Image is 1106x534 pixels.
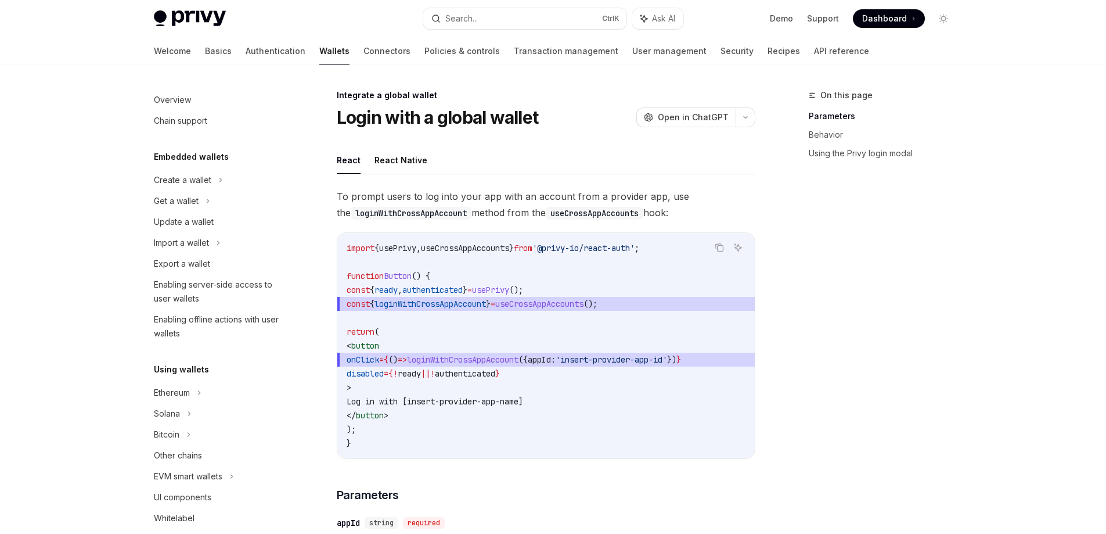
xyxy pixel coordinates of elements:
a: Overview [145,89,293,110]
span: < [347,341,351,351]
button: Ask AI [730,240,745,255]
h1: Login with a global wallet [337,107,539,128]
a: UI components [145,487,293,508]
a: Recipes [768,37,800,65]
span: () [388,354,398,365]
a: Other chains [145,445,293,466]
a: Update a wallet [145,212,293,232]
a: Using the Privy login modal [809,144,962,163]
code: useCrossAppAccounts [546,207,643,220]
div: Integrate a global wallet [337,89,755,101]
span: , [416,243,421,253]
a: Transaction management [514,37,618,65]
span: Parameters [337,487,399,503]
code: loginWithCrossAppAccount [351,207,471,220]
span: authenticated [435,368,495,379]
a: Whitelabel [145,508,293,529]
span: > [384,410,388,421]
span: ! [430,368,435,379]
div: Create a wallet [154,173,211,187]
span: ! [393,368,398,379]
a: User management [632,37,707,65]
span: disabled [347,368,384,379]
span: { [374,243,379,253]
button: Toggle dark mode [934,9,953,28]
a: Policies & controls [424,37,500,65]
span: = [379,354,384,365]
a: Support [807,13,839,24]
span: } [509,243,514,253]
span: Log in with [insert-provider-app-name] [347,396,523,407]
div: UI components [154,490,211,504]
span: const [347,299,370,309]
div: required [403,517,445,529]
button: Search...CtrlK [423,8,626,29]
span: useCrossAppAccounts [421,243,509,253]
span: = [467,285,472,295]
div: Update a wallet [154,215,214,229]
span: Button [384,271,412,281]
div: Get a wallet [154,194,199,208]
div: Whitelabel [154,511,194,525]
span: from [514,243,532,253]
span: To prompt users to log into your app with an account from a provider app, use the method from the... [337,188,755,221]
span: { [384,354,388,365]
a: Wallets [319,37,350,65]
a: Connectors [363,37,410,65]
span: = [491,299,495,309]
span: } [486,299,491,309]
div: EVM smart wallets [154,470,222,483]
span: function [347,271,384,281]
div: Ethereum [154,386,190,400]
div: Overview [154,93,191,107]
span: loginWithCrossAppAccount [407,354,518,365]
span: ; [635,243,639,253]
span: loginWithCrossAppAccount [374,299,486,309]
a: Authentication [246,37,305,65]
span: => [398,354,407,365]
span: }) [667,354,676,365]
span: (); [509,285,523,295]
button: Open in ChatGPT [636,107,736,127]
span: } [676,354,681,365]
span: string [369,518,394,528]
span: On this page [820,88,873,102]
span: ready [398,368,421,379]
a: Behavior [809,126,962,144]
span: appId: [528,354,556,365]
span: authenticated [402,285,463,295]
a: Enabling offline actions with user wallets [145,309,293,344]
span: button [356,410,384,421]
span: || [421,368,430,379]
span: } [495,368,500,379]
span: Open in ChatGPT [658,112,729,123]
span: ( [374,327,379,337]
div: Export a wallet [154,257,210,271]
span: > [347,382,351,393]
span: { [388,368,393,379]
div: appId [337,517,360,529]
span: import [347,243,374,253]
a: Enabling server-side access to user wallets [145,274,293,309]
span: Ctrl K [602,14,619,23]
span: const [347,285,370,295]
span: (); [583,299,597,309]
span: } [463,285,467,295]
span: () { [412,271,430,281]
a: Parameters [809,107,962,126]
span: </ [347,410,356,421]
span: return [347,327,374,337]
span: useCrossAppAccounts [495,299,583,309]
span: usePrivy [472,285,509,295]
button: React Native [374,146,427,174]
div: Enabling offline actions with user wallets [154,313,286,341]
a: Welcome [154,37,191,65]
button: Copy the contents from the code block [712,240,727,255]
button: React [337,146,361,174]
span: onClick [347,354,379,365]
span: ); [347,424,356,435]
div: Chain support [154,114,207,128]
div: Other chains [154,449,202,463]
span: '@privy-io/react-auth' [532,243,635,253]
img: light logo [154,10,226,27]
